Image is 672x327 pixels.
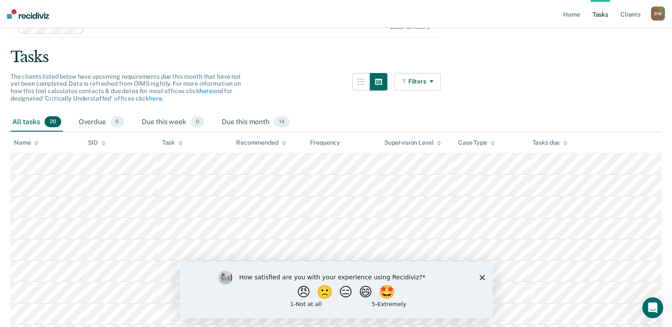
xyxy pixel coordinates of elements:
button: Filters [394,73,441,90]
div: Case Type [458,139,495,146]
button: BW [651,7,665,21]
div: Due this month14 [220,113,292,132]
div: Name [14,139,38,146]
iframe: Survey by Kim from Recidiviz [180,262,493,318]
img: Recidiviz [7,9,49,19]
a: here [199,87,212,94]
div: SID [88,139,106,146]
a: here [149,95,162,102]
div: Frequency [310,139,340,146]
div: Task [162,139,183,146]
div: Supervision Level [384,139,442,146]
div: Recommended [236,139,286,146]
span: 0 [191,116,204,128]
iframe: Intercom live chat [642,297,663,318]
div: All tasks20 [10,113,63,132]
span: The clients listed below have upcoming requirements due this month that have not yet been complet... [10,73,241,102]
div: Overdue6 [77,113,126,132]
span: 6 [110,116,124,128]
span: 14 [274,116,290,128]
div: Tasks [10,48,662,66]
span: 20 [45,116,61,128]
div: B W [651,7,665,21]
div: Due this week0 [140,113,206,132]
div: Tasks due [533,139,568,146]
